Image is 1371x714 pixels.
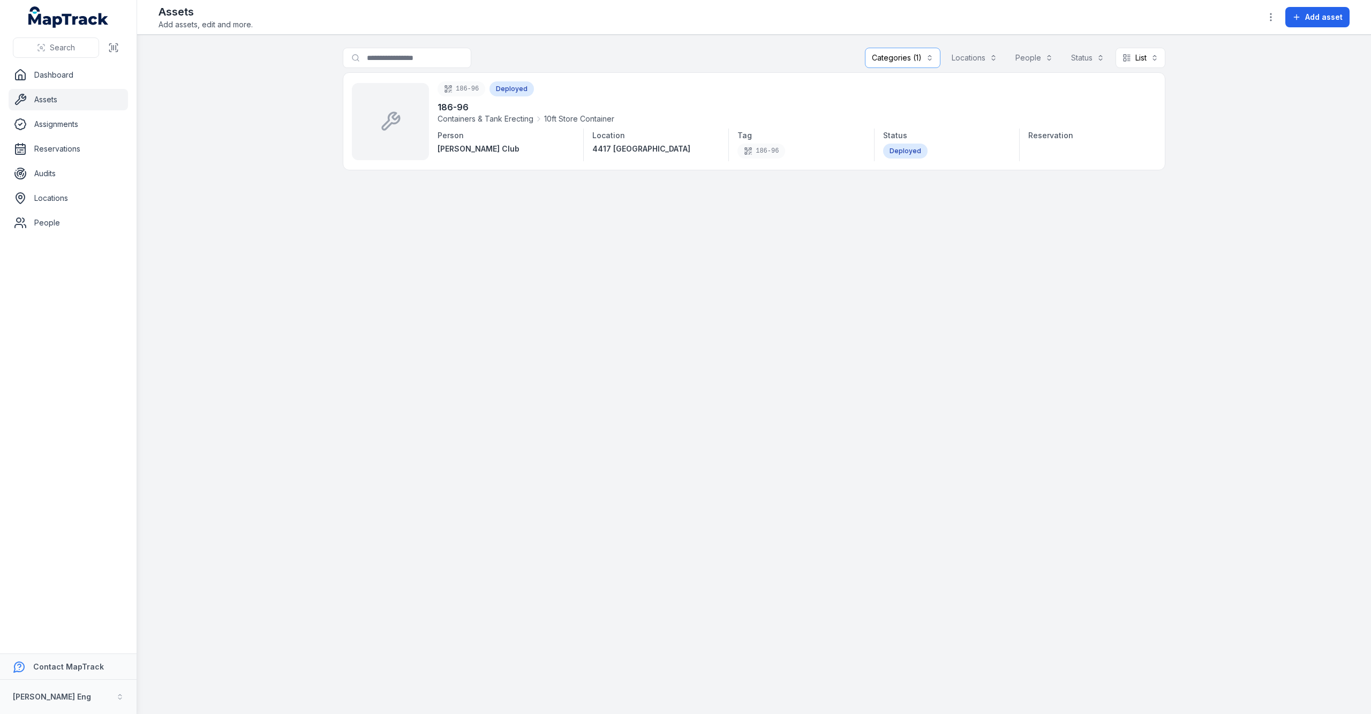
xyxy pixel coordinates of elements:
[13,692,91,701] strong: [PERSON_NAME] Eng
[9,89,128,110] a: Assets
[592,144,712,154] a: 4417 [GEOGRAPHIC_DATA]
[945,48,1004,68] button: Locations
[28,6,109,28] a: MapTrack
[9,187,128,209] a: Locations
[9,114,128,135] a: Assignments
[50,42,75,53] span: Search
[33,662,104,671] strong: Contact MapTrack
[9,64,128,86] a: Dashboard
[865,48,940,68] button: Categories (1)
[592,144,690,153] span: 4417 [GEOGRAPHIC_DATA]
[438,144,575,154] a: [PERSON_NAME] Club
[159,19,253,30] span: Add assets, edit and more.
[1064,48,1111,68] button: Status
[9,163,128,184] a: Audits
[159,4,253,19] h2: Assets
[737,144,785,159] div: 186-96
[1008,48,1060,68] button: People
[13,37,99,58] button: Search
[1285,7,1350,27] button: Add asset
[9,138,128,160] a: Reservations
[1116,48,1165,68] button: List
[883,144,928,159] div: Deployed
[1305,12,1343,22] span: Add asset
[9,212,128,234] a: People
